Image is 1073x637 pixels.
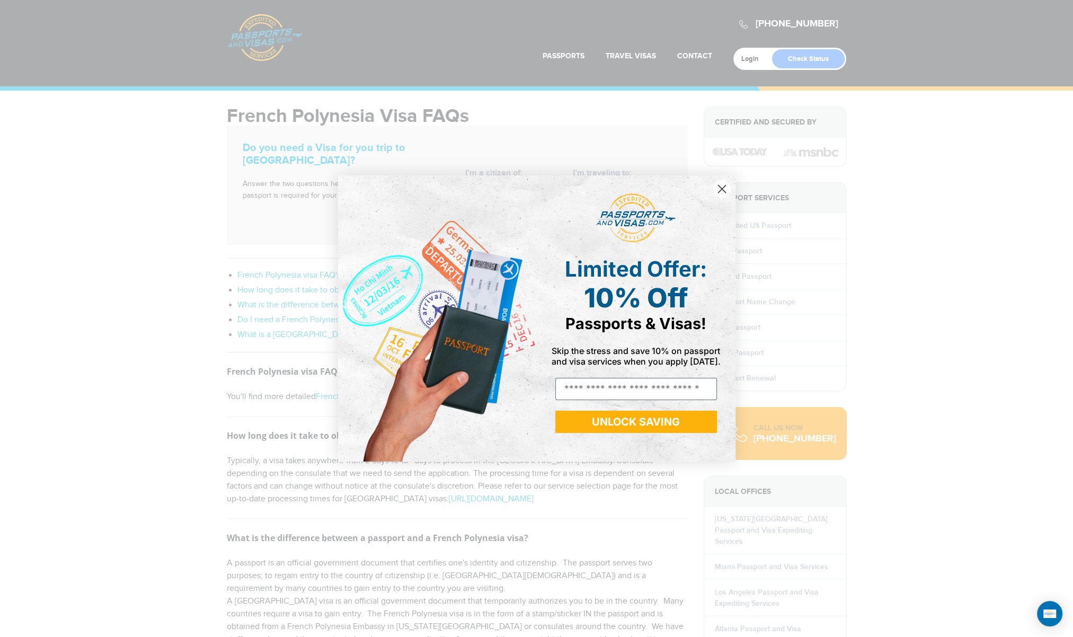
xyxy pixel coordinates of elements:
span: 10% Off [584,282,688,314]
div: Open Intercom Messenger [1037,601,1062,626]
img: passports and visas [596,193,676,243]
button: UNLOCK SAVING [555,411,717,433]
img: de9cda0d-0715-46ca-9a25-073762a91ba7.png [338,175,537,462]
button: Close dialog [713,180,731,198]
span: Skip the stress and save 10% on passport and visa services when you apply [DATE]. [552,346,721,367]
span: Passports & Visas! [565,314,706,333]
span: Limited Offer: [565,256,707,282]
